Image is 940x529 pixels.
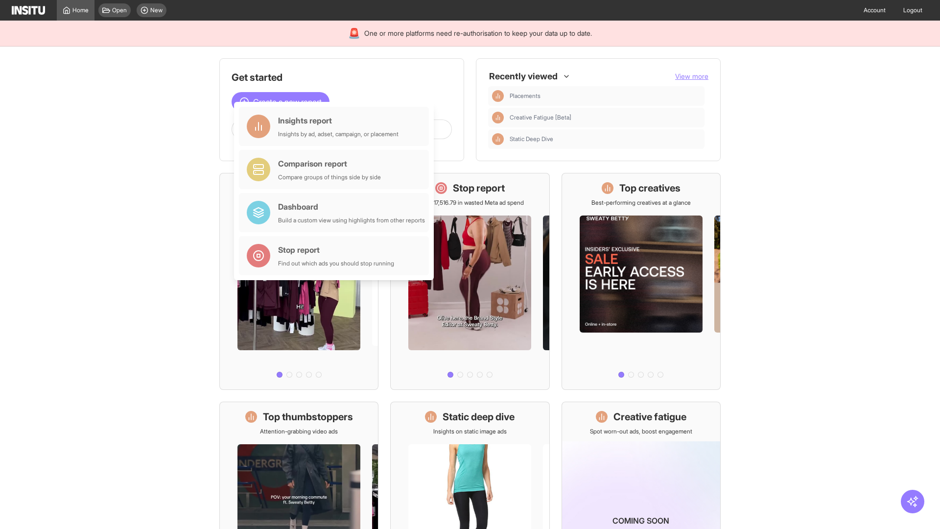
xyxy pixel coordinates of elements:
p: Insights on static image ads [433,428,507,435]
a: Top creativesBest-performing creatives at a glance [562,173,721,390]
span: Home [72,6,89,14]
h1: Static deep dive [443,410,515,424]
button: View more [675,72,708,81]
div: 🚨 [348,26,360,40]
div: Insights by ad, adset, campaign, or placement [278,130,399,138]
span: Placements [510,92,540,100]
div: Compare groups of things side by side [278,173,381,181]
div: Stop report [278,244,394,256]
h1: Stop report [453,181,505,195]
h1: Get started [232,71,452,84]
div: Insights [492,112,504,123]
span: Creative Fatigue [Beta] [510,114,571,121]
img: Logo [12,6,45,15]
div: Comparison report [278,158,381,169]
span: Placements [510,92,701,100]
button: Create a new report [232,92,329,112]
p: Attention-grabbing video ads [260,428,338,435]
div: Insights [492,90,504,102]
span: Open [112,6,127,14]
span: Static Deep Dive [510,135,701,143]
div: Insights report [278,115,399,126]
span: New [150,6,163,14]
span: Creative Fatigue [Beta] [510,114,701,121]
span: Create a new report [253,96,322,108]
span: Static Deep Dive [510,135,553,143]
div: Build a custom view using highlights from other reports [278,216,425,224]
h1: Top thumbstoppers [263,410,353,424]
p: Save £17,516.79 in wasted Meta ad spend [416,199,524,207]
span: View more [675,72,708,80]
div: Insights [492,133,504,145]
h1: Top creatives [619,181,681,195]
div: Dashboard [278,201,425,213]
a: Stop reportSave £17,516.79 in wasted Meta ad spend [390,173,549,390]
p: Best-performing creatives at a glance [591,199,691,207]
a: What's live nowSee all active ads instantly [219,173,378,390]
span: One or more platforms need re-authorisation to keep your data up to date. [364,28,592,38]
div: Find out which ads you should stop running [278,260,394,267]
